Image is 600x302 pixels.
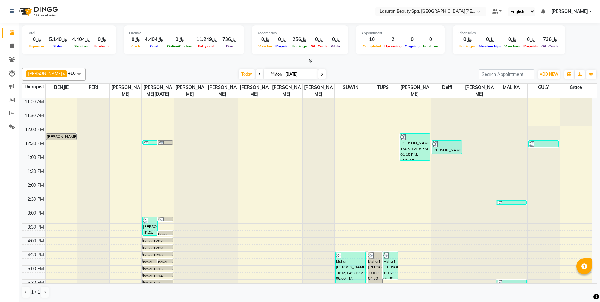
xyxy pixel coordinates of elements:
[23,112,45,119] div: 11:30 AM
[26,210,45,217] div: 3:00 PM
[143,238,172,242] div: haya, TK07, 04:00 PM-04:01 PM, Service Test
[368,252,382,293] div: Mshari [PERSON_NAME], TK02, 04:30 PM-06:00 PM, AROMATHERAPY | جلسة تدليك بالزيوت العطريه
[399,84,431,98] span: [PERSON_NAME]
[432,141,462,154] div: [PERSON_NAME], TK09, 12:30 PM-01:00 PM, Head Neck Shoulder Foot Massage | جلسه تدليك الرأس والرقب...
[238,84,270,98] span: [PERSON_NAME]
[400,134,430,160] div: [PERSON_NAME], TK05, 12:15 PM-01:15 PM, CLASSIC COMBO M&P | كومبو كلاسيك (باديكير+مانكير)
[269,72,283,77] span: Mon
[165,44,194,48] span: Online/Custom
[46,36,70,43] div: ﷼5,140
[329,36,343,43] div: ﷼0
[23,98,45,105] div: 11:00 AM
[206,84,238,98] span: [PERSON_NAME]
[540,44,560,48] span: Gift Cards
[270,84,302,98] span: [PERSON_NAME]
[421,44,440,48] span: No show
[367,84,399,91] span: TUPS
[329,44,343,48] span: Wallet
[143,280,172,284] div: haya, TK15, 05:30 PM-05:31 PM, BLOW DRY SHORT | تجفيف الشعر القصير
[165,36,194,43] div: ﷼0
[26,196,45,203] div: 2:30 PM
[73,44,90,48] span: Services
[503,44,522,48] span: Vouchers
[27,44,46,48] span: Expenses
[129,36,142,43] div: ﷼0
[143,252,172,256] div: haya, TK10, 04:30 PM-04:31 PM, Service Test
[573,277,594,296] iframe: chat widget
[463,84,495,98] span: [PERSON_NAME]
[110,84,142,98] span: [PERSON_NAME]
[26,238,45,244] div: 4:00 PM
[551,8,588,15] span: [PERSON_NAME]
[540,36,560,43] div: ﷼736
[458,30,560,36] div: Other sales
[158,141,172,144] div: Reem, TK03, 12:30 PM-12:31 PM, HAIR COLOR TONER MEDUIM | تونر للشعر المتوسط
[361,36,383,43] div: 10
[142,36,165,43] div: ﷼4,404
[383,36,403,43] div: 2
[225,44,234,48] span: Due
[257,44,274,48] span: Voucher
[403,44,421,48] span: Ongoing
[26,280,45,286] div: 5:30 PM
[62,71,65,76] a: x
[26,224,45,230] div: 3:30 PM
[158,217,172,221] div: [PERSON_NAME], TK23, 03:15 PM-03:16 PM, HAIR COLOR AMONIA FREE TONER SHORT | تونر الشعر خال من ال...
[239,69,255,79] span: Today
[143,266,172,270] div: haya, TK13, 05:00 PM-05:01 PM, Service Test
[479,69,534,79] input: Search Appointment
[24,126,45,133] div: 12:00 PM
[158,259,172,263] div: haya, TK12, 04:45 PM-04:46 PM, Service Test
[70,36,93,43] div: ﷼4,404
[77,84,109,91] span: PERI
[528,84,560,91] span: GULY
[143,217,157,235] div: [PERSON_NAME], TK23, 03:15 PM-03:56 PM, Stem Cell Session for Roots | جلسة الخلاية الجزعيه للجذور...
[522,36,540,43] div: ﷼0
[27,30,111,36] div: Total
[257,30,343,36] div: Redemption
[24,140,45,147] div: 12:30 PM
[31,289,40,296] span: 1 / 1
[495,84,527,91] span: MALIKA
[529,141,558,147] div: [PERSON_NAME], TK04, 12:30 PM-12:46 PM, Highlight FULL HEAD Length 1 | هايلايت لكامل الشعر 1
[46,134,76,140] div: [PERSON_NAME], TK01, 12:15 PM-12:30 PM, [GEOGRAPHIC_DATA] | جلسة [PERSON_NAME]
[148,44,160,48] span: Card
[383,44,403,48] span: Upcoming
[283,70,315,79] input: 2025-09-01
[129,30,239,36] div: Finance
[538,70,560,79] button: ADD NEW
[158,231,172,235] div: haya, TK06, 03:45 PM-03:46 PM, Service Test
[68,71,80,76] span: +16
[458,44,477,48] span: Packages
[93,44,111,48] span: Products
[143,259,157,263] div: haya, TK11, 04:45 PM-04:46 PM, Service Test
[26,266,45,272] div: 5:00 PM
[22,84,45,90] div: Therapist
[26,154,45,161] div: 1:00 PM
[361,44,383,48] span: Completed
[336,252,365,293] div: Mshari [PERSON_NAME], TK02, 04:30 PM-06:00 PM, SWEEDISH MASSAGE | جلسة لتدليك سويدي
[27,36,46,43] div: ﷼0
[143,141,157,144] div: Reem, TK03, 12:30 PM-12:31 PM, HAIR COLOR FULL COLOR ROOT | صبغة الشعر بالكامل للشعر الجذور
[503,36,522,43] div: ﷼0
[196,44,217,48] span: Petty cash
[477,36,503,43] div: ﷼0
[291,44,308,48] span: Package
[431,84,463,91] span: Delfi
[130,44,142,48] span: Cash
[274,44,290,48] span: Prepaid
[496,201,526,204] div: [PERSON_NAME], TK22, 02:40 PM-02:41 PM, BLOW DRY SHORT | تجفيف الشعر القصير
[421,36,440,43] div: 0
[174,84,206,98] span: [PERSON_NAME]
[26,182,45,189] div: 2:00 PM
[220,36,239,43] div: ﷼736
[143,245,172,249] div: haya, TK08, 04:15 PM-04:16 PM, Service Test
[52,44,64,48] span: Sales
[143,273,172,277] div: haya, TK14, 05:15 PM-05:16 PM, Service Test
[257,36,274,43] div: ﷼0
[522,44,540,48] span: Prepaids
[477,44,503,48] span: Memberships
[274,36,290,43] div: ﷼0
[309,44,329,48] span: Gift Cards
[335,84,367,91] span: SUWIN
